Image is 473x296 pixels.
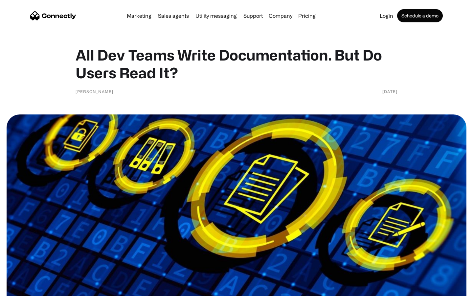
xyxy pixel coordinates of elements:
[13,284,39,294] ul: Language list
[155,13,191,18] a: Sales agents
[296,13,318,18] a: Pricing
[76,88,113,95] div: [PERSON_NAME]
[267,11,294,20] div: Company
[30,11,76,21] a: home
[7,284,39,294] aside: Language selected: English
[193,13,239,18] a: Utility messaging
[397,9,443,22] a: Schedule a demo
[377,13,396,18] a: Login
[241,13,265,18] a: Support
[269,11,292,20] div: Company
[382,88,397,95] div: [DATE]
[124,13,154,18] a: Marketing
[76,46,397,82] h1: All Dev Teams Write Documentation. But Do Users Read It?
